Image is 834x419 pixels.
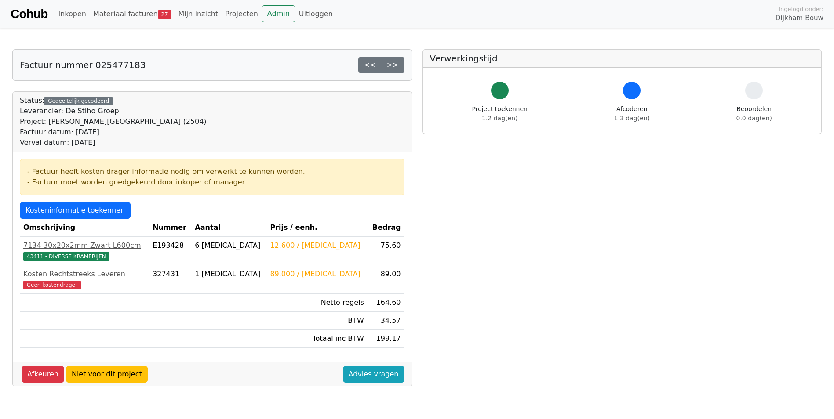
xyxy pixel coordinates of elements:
a: Cohub [11,4,47,25]
a: Uitloggen [295,5,336,23]
div: Gedeeltelijk gecodeerd [44,97,113,105]
th: Nummer [149,219,191,237]
span: Geen kostendrager [23,281,81,289]
div: Project: [PERSON_NAME][GEOGRAPHIC_DATA] (2504) [20,116,207,127]
div: - Factuur moet worden goedgekeurd door inkoper of manager. [27,177,397,188]
td: 34.57 [368,312,404,330]
td: 75.60 [368,237,404,265]
td: E193428 [149,237,191,265]
span: 0.0 dag(en) [736,115,772,122]
a: Admin [262,5,295,22]
span: 1.2 dag(en) [482,115,517,122]
td: BTW [266,312,367,330]
td: 199.17 [368,330,404,348]
div: Afcoderen [614,105,650,123]
a: Materiaal facturen27 [90,5,175,23]
span: 1.3 dag(en) [614,115,650,122]
div: 6 [MEDICAL_DATA] [195,240,263,251]
a: Inkopen [55,5,89,23]
div: Project toekennen [472,105,528,123]
td: Totaal inc BTW [266,330,367,348]
a: Niet voor dit project [66,366,148,383]
span: Ingelogd onder: [779,5,823,13]
a: 7134 30x20x2mm Zwart L600cm43411 - DIVERSE KRAMERIJEN [23,240,146,261]
a: >> [381,57,404,73]
th: Aantal [191,219,266,237]
h5: Factuur nummer 025477183 [20,60,146,70]
a: Kosten Rechtstreeks LeverenGeen kostendrager [23,269,146,290]
td: 89.00 [368,265,404,294]
div: Leverancier: De Stiho Groep [20,106,207,116]
a: Advies vragen [343,366,404,383]
span: 43411 - DIVERSE KRAMERIJEN [23,252,109,261]
div: 89.000 / [MEDICAL_DATA] [270,269,364,279]
a: Kosteninformatie toekennen [20,202,131,219]
span: 27 [158,10,171,19]
th: Bedrag [368,219,404,237]
a: << [358,57,382,73]
div: Factuur datum: [DATE] [20,127,207,137]
div: Beoordelen [736,105,772,123]
span: Dijkham Bouw [776,13,823,23]
h5: Verwerkingstijd [430,53,815,64]
th: Omschrijving [20,219,149,237]
div: - Factuur heeft kosten drager informatie nodig om verwerkt te kunnen worden. [27,166,397,177]
div: Kosten Rechtstreeks Leveren [23,269,146,279]
div: Status: [20,95,207,148]
div: 12.600 / [MEDICAL_DATA] [270,240,364,251]
td: Netto regels [266,294,367,312]
th: Prijs / eenh. [266,219,367,237]
a: Mijn inzicht [175,5,222,23]
a: Afkeuren [22,366,64,383]
a: Projecten [222,5,262,23]
div: 1 [MEDICAL_DATA] [195,269,263,279]
div: Verval datum: [DATE] [20,137,207,148]
div: 7134 30x20x2mm Zwart L600cm [23,240,146,251]
td: 327431 [149,265,191,294]
td: 164.60 [368,294,404,312]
